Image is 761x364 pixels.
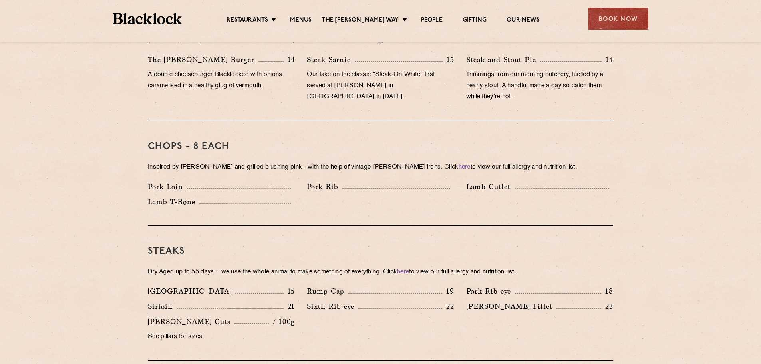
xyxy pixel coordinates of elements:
p: 19 [442,286,454,296]
a: People [421,16,443,25]
p: Lamb T-Bone [148,196,199,207]
p: 22 [442,301,454,312]
p: Pork Loin [148,181,187,192]
p: Lamb Cutlet [466,181,515,192]
p: The [PERSON_NAME] Burger [148,54,258,65]
p: Our take on the classic “Steak-On-White” first served at [PERSON_NAME] in [GEOGRAPHIC_DATA] in [D... [307,69,454,103]
p: Sirloin [148,301,177,312]
a: here [459,164,471,170]
p: Trimmings from our morning butchery, fuelled by a hearty stout. A handful made a day so catch the... [466,69,613,103]
h3: Steaks [148,246,613,257]
p: Steak Sarnie [307,54,355,65]
p: [PERSON_NAME] Cuts [148,316,234,327]
p: Pork Rib-eye [466,286,515,297]
p: / 100g [269,316,295,327]
p: Rump Cap [307,286,348,297]
p: 23 [601,301,613,312]
a: Gifting [463,16,487,25]
p: A double cheeseburger Blacklocked with onions caramelised in a healthy glug of vermouth. [148,69,295,91]
p: Steak and Stout Pie [466,54,540,65]
a: Restaurants [227,16,268,25]
p: 15 [284,286,295,296]
img: BL_Textured_Logo-footer-cropped.svg [113,13,182,24]
p: Dry Aged up to 55 days − we use the whole animal to make something of everything. Click to view o... [148,267,613,278]
p: Pork Rib [307,181,342,192]
p: [GEOGRAPHIC_DATA] [148,286,235,297]
p: See pillars for sizes [148,331,295,342]
h3: Chops - 8 each [148,141,613,152]
a: here [397,269,409,275]
a: The [PERSON_NAME] Way [322,16,399,25]
p: Sixth Rib-eye [307,301,358,312]
p: 18 [601,286,613,296]
p: 14 [284,54,295,65]
div: Book Now [588,8,648,30]
p: 21 [284,301,295,312]
p: [PERSON_NAME] Fillet [466,301,556,312]
p: 15 [443,54,454,65]
a: Menus [290,16,312,25]
a: Our News [507,16,540,25]
p: 14 [602,54,613,65]
p: Inspired by [PERSON_NAME] and grilled blushing pink - with the help of vintage [PERSON_NAME] iron... [148,162,613,173]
